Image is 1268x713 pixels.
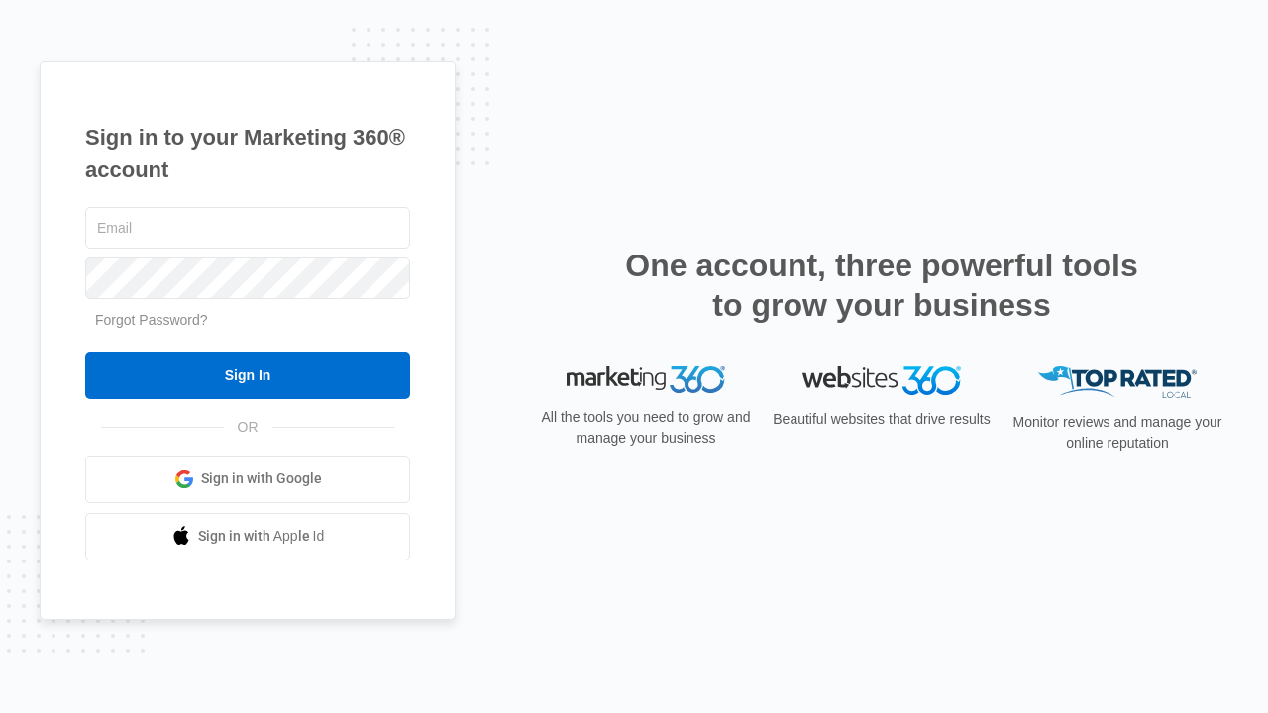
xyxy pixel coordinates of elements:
[1006,412,1228,454] p: Monitor reviews and manage your online reputation
[201,468,322,489] span: Sign in with Google
[224,417,272,438] span: OR
[1038,366,1197,399] img: Top Rated Local
[802,366,961,395] img: Websites 360
[85,513,410,560] a: Sign in with Apple Id
[85,456,410,503] a: Sign in with Google
[198,526,325,547] span: Sign in with Apple Id
[85,207,410,249] input: Email
[535,407,757,449] p: All the tools you need to grow and manage your business
[567,366,725,394] img: Marketing 360
[85,352,410,399] input: Sign In
[95,312,208,328] a: Forgot Password?
[619,246,1144,325] h2: One account, three powerful tools to grow your business
[771,409,993,430] p: Beautiful websites that drive results
[85,121,410,186] h1: Sign in to your Marketing 360® account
